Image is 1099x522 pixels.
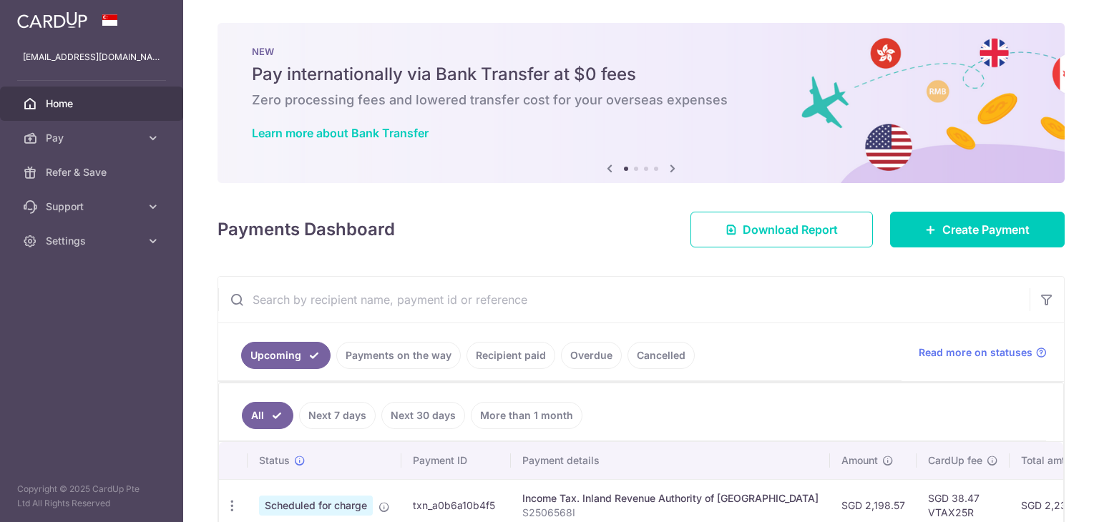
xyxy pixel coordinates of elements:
th: Payment details [511,442,830,479]
img: Bank transfer banner [218,23,1065,183]
a: Read more on statuses [919,345,1047,360]
a: Recipient paid [467,342,555,369]
h6: Zero processing fees and lowered transfer cost for your overseas expenses [252,92,1030,109]
a: Download Report [690,212,873,247]
span: CardUp fee [928,453,982,468]
a: Cancelled [627,342,695,369]
span: Refer & Save [46,165,140,179]
span: Support [46,200,140,214]
p: S2506568I [522,506,819,520]
a: Next 30 days [381,402,465,429]
span: Status [259,453,290,468]
span: Download Report [743,221,838,238]
span: Total amt. [1021,453,1068,468]
a: Payments on the way [336,342,461,369]
span: Settings [46,234,140,248]
a: Learn more about Bank Transfer [252,126,429,140]
h4: Payments Dashboard [218,217,395,242]
a: All [242,402,293,429]
a: Next 7 days [299,402,376,429]
div: Income Tax. Inland Revenue Authority of [GEOGRAPHIC_DATA] [522,491,819,506]
img: CardUp [17,11,87,29]
th: Payment ID [401,442,511,479]
span: Amount [841,453,878,468]
a: Upcoming [241,342,331,369]
p: NEW [252,46,1030,57]
p: [EMAIL_ADDRESS][DOMAIN_NAME] [23,50,160,64]
a: Create Payment [890,212,1065,247]
span: Scheduled for charge [259,496,373,516]
input: Search by recipient name, payment id or reference [218,277,1030,322]
span: Pay [46,131,140,145]
h5: Pay internationally via Bank Transfer at $0 fees [252,63,1030,86]
span: Read more on statuses [919,345,1032,360]
span: Home [46,97,140,111]
a: Overdue [561,342,622,369]
a: More than 1 month [471,402,582,429]
span: Create Payment [942,221,1030,238]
